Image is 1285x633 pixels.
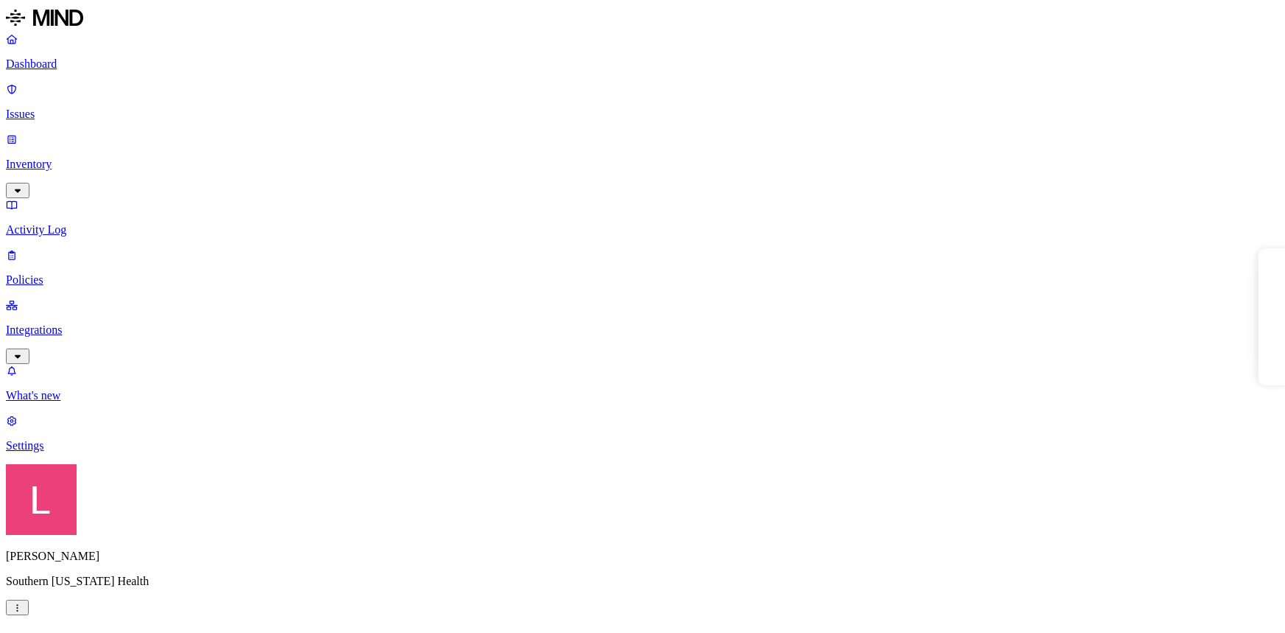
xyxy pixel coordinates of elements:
a: Integrations [6,298,1279,362]
a: Inventory [6,133,1279,196]
p: Inventory [6,158,1279,171]
img: Landen Brown [6,464,77,535]
p: Dashboard [6,57,1279,71]
a: MIND [6,6,1279,32]
p: Activity Log [6,223,1279,237]
a: Settings [6,414,1279,452]
a: Policies [6,248,1279,287]
img: MIND [6,6,83,29]
a: Activity Log [6,198,1279,237]
p: Policies [6,273,1279,287]
a: Issues [6,83,1279,121]
p: Issues [6,108,1279,121]
p: Integrations [6,324,1279,337]
p: Southern [US_STATE] Health [6,575,1279,588]
p: What's new [6,389,1279,402]
a: Dashboard [6,32,1279,71]
a: What's new [6,364,1279,402]
p: Settings [6,439,1279,452]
